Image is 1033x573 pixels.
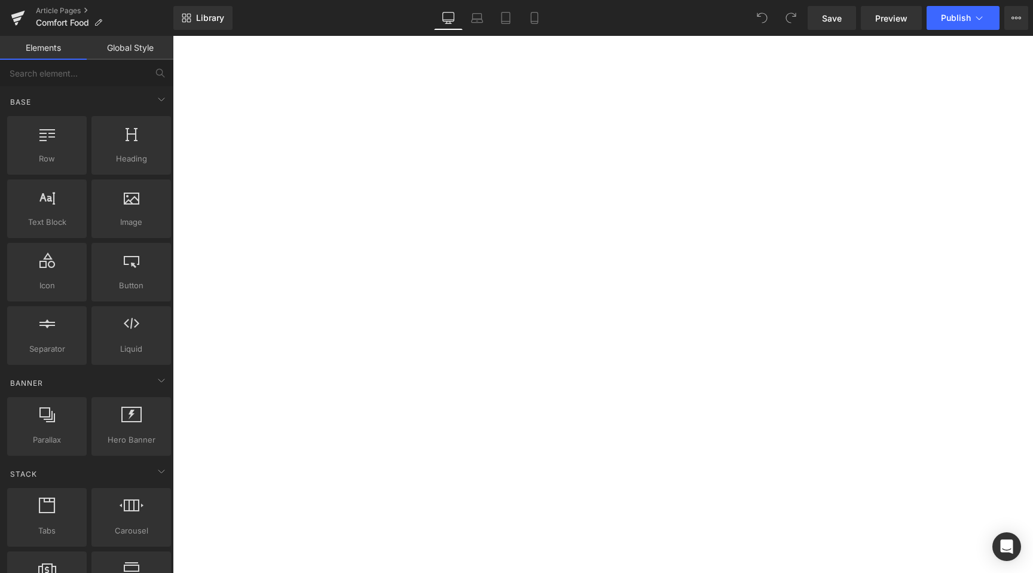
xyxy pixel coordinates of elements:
span: Banner [9,377,44,389]
a: Desktop [434,6,463,30]
span: Separator [11,343,83,355]
span: Image [95,216,167,228]
span: Liquid [95,343,167,355]
span: Parallax [11,434,83,446]
a: Laptop [463,6,491,30]
button: More [1004,6,1028,30]
a: Global Style [87,36,173,60]
span: Preview [875,12,907,25]
span: Comfort Food [36,18,89,28]
span: Text Block [11,216,83,228]
span: Publish [941,13,971,23]
span: Icon [11,279,83,292]
span: Row [11,153,83,165]
a: Article Pages [36,6,173,16]
span: Hero Banner [95,434,167,446]
span: Button [95,279,167,292]
span: Carousel [95,525,167,537]
button: Undo [750,6,774,30]
span: Heading [95,153,167,165]
span: Stack [9,468,38,480]
span: Base [9,96,32,108]
button: Publish [927,6,1000,30]
a: New Library [173,6,233,30]
span: Tabs [11,525,83,537]
div: Open Intercom Messenger [992,532,1021,561]
button: Redo [779,6,803,30]
span: Library [196,13,224,23]
a: Mobile [520,6,549,30]
a: Tablet [491,6,520,30]
span: Save [822,12,842,25]
a: Preview [861,6,922,30]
